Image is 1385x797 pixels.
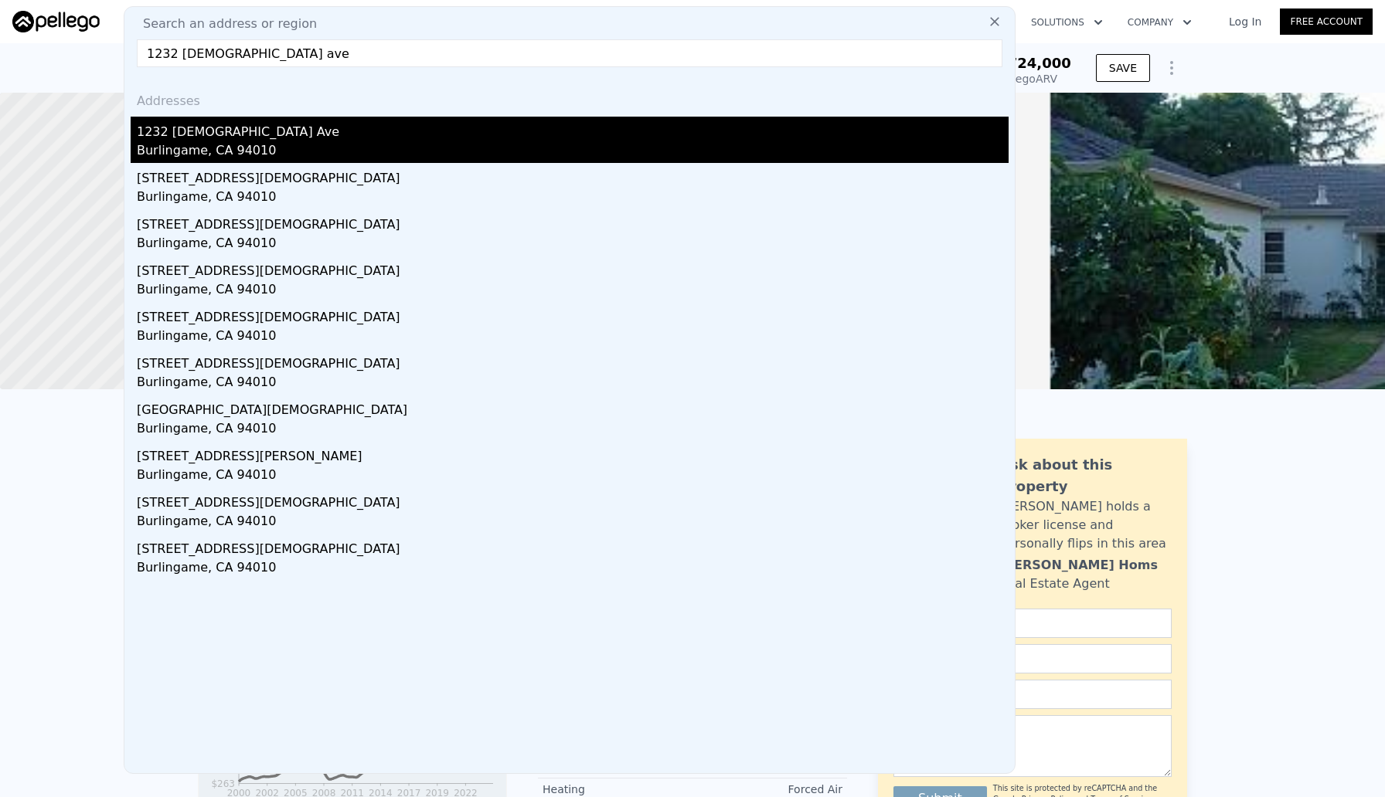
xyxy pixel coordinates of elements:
[137,534,1009,558] div: [STREET_ADDRESS][DEMOGRAPHIC_DATA]
[137,234,1009,256] div: Burlingame, CA 94010
[1156,53,1187,83] button: Show Options
[893,609,1172,638] input: Name
[999,556,1158,575] div: [PERSON_NAME] Homs
[999,575,1110,593] div: Real Estate Agent
[137,256,1009,280] div: [STREET_ADDRESS][DEMOGRAPHIC_DATA]
[893,644,1172,673] input: Email
[1019,8,1115,36] button: Solutions
[137,39,1002,67] input: Enter an address, city, region, neighborhood or zip code
[12,11,100,32] img: Pellego
[1115,8,1204,36] button: Company
[137,348,1009,373] div: [STREET_ADDRESS][DEMOGRAPHIC_DATA]
[137,141,1009,163] div: Burlingame, CA 94010
[137,117,1009,141] div: 1232 [DEMOGRAPHIC_DATA] Ave
[1096,54,1150,82] button: SAVE
[999,497,1172,553] div: [PERSON_NAME] holds a broker license and personally flips in this area
[893,680,1172,709] input: Phone
[137,487,1009,512] div: [STREET_ADDRESS][DEMOGRAPHIC_DATA]
[137,441,1009,466] div: [STREET_ADDRESS][PERSON_NAME]
[983,55,1071,71] span: $3,724,000
[692,782,842,797] div: Forced Air
[137,373,1009,395] div: Burlingame, CA 94010
[137,558,1009,580] div: Burlingame, CA 94010
[131,15,317,33] span: Search an address or region
[999,454,1172,497] div: Ask about this property
[137,209,1009,234] div: [STREET_ADDRESS][DEMOGRAPHIC_DATA]
[137,466,1009,487] div: Burlingame, CA 94010
[137,302,1009,327] div: [STREET_ADDRESS][DEMOGRAPHIC_DATA]
[137,188,1009,209] div: Burlingame, CA 94010
[1210,14,1280,29] a: Log In
[137,163,1009,188] div: [STREET_ADDRESS][DEMOGRAPHIC_DATA]
[983,71,1071,86] div: Pellego ARV
[137,512,1009,534] div: Burlingame, CA 94010
[137,419,1009,441] div: Burlingame, CA 94010
[131,80,1009,117] div: Addresses
[543,782,692,797] div: Heating
[137,395,1009,419] div: [GEOGRAPHIC_DATA][DEMOGRAPHIC_DATA]
[211,778,235,789] tspan: $263
[137,327,1009,348] div: Burlingame, CA 94010
[137,280,1009,302] div: Burlingame, CA 94010
[1280,8,1373,35] a: Free Account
